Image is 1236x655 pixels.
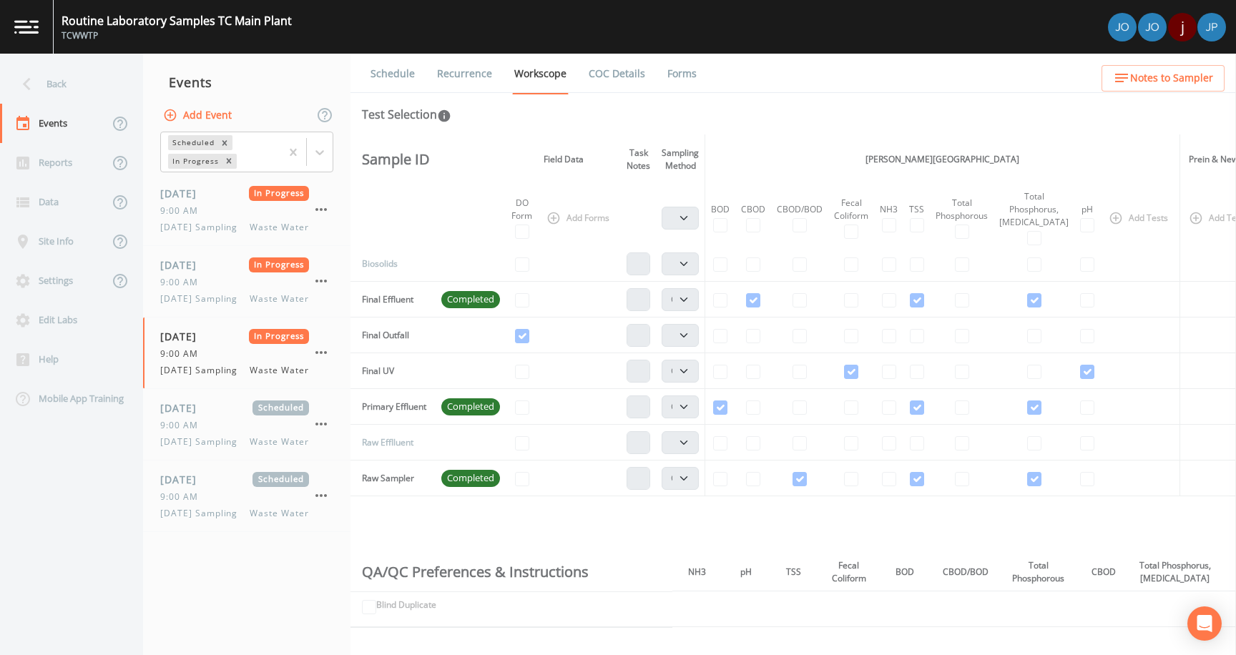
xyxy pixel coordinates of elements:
[656,134,705,184] th: Sampling Method
[143,461,350,532] a: [DATE]Scheduled9:00 AM[DATE] SamplingWaste Water
[834,197,868,222] div: Fecal Coliform
[931,553,1001,591] th: CBOD/BOD
[350,134,436,184] th: Sample ID
[250,364,309,377] span: Waste Water
[160,400,207,415] span: [DATE]
[350,282,436,317] td: Final Effluent
[362,106,451,123] div: Test Selection
[936,197,988,222] div: Total Phosphorous
[350,425,436,461] td: Raw Efflluent
[1167,13,1197,41] div: justin.pippel@jacobs.com
[249,186,310,201] span: In Progress
[880,553,931,591] th: BOD
[250,292,309,305] span: Waste Water
[1102,65,1225,92] button: Notes to Sampler
[249,329,310,344] span: In Progress
[1001,553,1076,591] th: Total Phosphorous
[160,435,246,448] span: [DATE] Sampling
[350,461,436,496] td: Raw Sampler
[252,400,309,415] span: Scheduled
[506,134,621,184] th: Field Data
[160,507,246,520] span: [DATE] Sampling
[160,364,246,377] span: [DATE] Sampling
[368,54,417,94] a: Schedule
[160,276,207,289] span: 9:00 AM
[221,154,237,169] div: Remove In Progress
[777,203,823,216] div: CBOD/BOD
[999,190,1069,229] div: Total Phosphorus, [MEDICAL_DATA]
[168,154,221,169] div: In Progress
[1107,13,1137,41] div: Joshua Lycka
[511,197,532,222] div: DO Form
[1197,13,1226,41] img: 41241ef155101aa6d92a04480b0d0000
[160,292,246,305] span: [DATE] Sampling
[160,329,207,344] span: [DATE]
[168,135,217,150] div: Scheduled
[160,348,207,360] span: 9:00 AM
[1076,553,1132,591] th: CBOD
[705,134,1180,184] th: [PERSON_NAME][GEOGRAPHIC_DATA]
[62,12,292,29] div: Routine Laboratory Samples TC Main Plant
[62,29,292,42] div: TCWWTP
[672,553,722,591] th: NH3
[160,419,207,432] span: 9:00 AM
[665,54,699,94] a: Forms
[741,203,765,216] div: CBOD
[1168,13,1197,41] div: j
[376,599,436,611] label: Blind Duplicate
[250,507,309,520] span: Waste Water
[1137,13,1167,41] div: Joshua Lycka
[711,203,730,216] div: BOD
[621,134,656,184] th: Task Notes
[160,186,207,201] span: [DATE]
[160,102,237,129] button: Add Event
[1131,553,1219,591] th: Total Phosphorus, [MEDICAL_DATA]
[587,54,647,94] a: COC Details
[252,472,309,487] span: Scheduled
[880,203,898,216] div: NH3
[441,292,500,307] span: Completed
[143,246,350,317] a: [DATE]In Progress9:00 AM[DATE] SamplingWaste Water
[350,353,436,389] td: Final UV
[250,435,309,448] span: Waste Water
[143,174,350,246] a: [DATE]In Progress9:00 AM[DATE] SamplingWaste Water
[441,471,500,486] span: Completed
[512,54,569,94] a: Workscope
[1187,606,1222,641] div: Open Intercom Messenger
[1080,203,1094,216] div: pH
[818,553,880,591] th: Fecal Coliform
[160,472,207,487] span: [DATE]
[722,553,770,591] th: pH
[160,257,207,272] span: [DATE]
[350,317,436,353] td: Final Outfall
[160,205,207,217] span: 9:00 AM
[143,64,350,100] div: Events
[14,20,39,34] img: logo
[250,221,309,234] span: Waste Water
[217,135,232,150] div: Remove Scheduled
[143,317,350,389] a: [DATE]In Progress9:00 AM[DATE] SamplingWaste Water
[160,221,246,234] span: [DATE] Sampling
[909,203,924,216] div: TSS
[435,54,494,94] a: Recurrence
[350,246,436,282] td: Biosolids
[350,389,436,425] td: Primary Effluent
[770,553,818,591] th: TSS
[1138,13,1167,41] img: 4056e72701bc36fea6feaa681ceb3252
[249,257,310,272] span: In Progress
[1108,13,1137,41] img: 92e20bd353cb281322285d13af20c0d9
[1130,69,1213,87] span: Notes to Sampler
[437,109,451,123] svg: In this section you'll be able to select the analytical test to run, based on the media type, and...
[160,491,207,503] span: 9:00 AM
[441,400,500,414] span: Completed
[350,553,672,591] th: QA/QC Preferences & Instructions
[143,389,350,461] a: [DATE]Scheduled9:00 AM[DATE] SamplingWaste Water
